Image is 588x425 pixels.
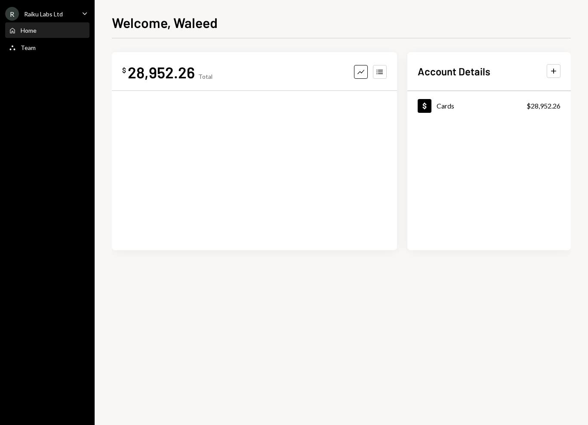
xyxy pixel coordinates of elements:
[407,91,571,120] a: Cards$28,952.26
[526,101,560,111] div: $28,952.26
[112,14,218,31] h1: Welcome, Waleed
[418,64,490,78] h2: Account Details
[5,7,19,21] div: R
[24,10,63,18] div: Raiku Labs Ltd
[21,44,36,51] div: Team
[198,73,212,80] div: Total
[21,27,37,34] div: Home
[437,102,454,110] div: Cards
[128,62,195,82] div: 28,952.26
[5,22,89,38] a: Home
[5,40,89,55] a: Team
[122,66,126,74] div: $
